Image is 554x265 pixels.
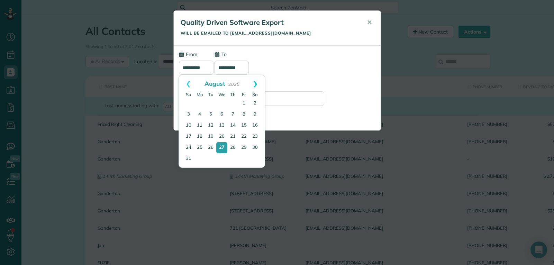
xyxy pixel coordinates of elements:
a: 3 [183,109,194,120]
label: (Optional) Send a copy of this email to: [179,82,375,89]
a: 10 [183,120,194,131]
a: 1 [238,98,249,109]
a: 9 [249,109,261,120]
a: 7 [227,109,238,120]
a: 28 [227,142,238,153]
label: To [214,51,226,58]
a: 8 [238,109,249,120]
a: 4 [194,109,205,120]
a: 23 [249,131,261,142]
span: Wednesday [218,92,225,97]
h5: Will be emailed to [EMAIL_ADDRESS][DOMAIN_NAME] [181,31,357,35]
label: From [179,51,197,58]
a: 24 [183,142,194,153]
a: 18 [194,131,205,142]
a: 29 [238,142,249,153]
a: 20 [216,131,227,142]
a: 31 [183,153,194,164]
a: 16 [249,120,261,131]
a: 22 [238,131,249,142]
span: Saturday [252,92,258,97]
span: 2025 [228,81,239,87]
a: 14 [227,120,238,131]
span: Tuesday [208,92,214,97]
a: 21 [227,131,238,142]
a: 15 [238,120,249,131]
span: Monday [197,92,203,97]
a: 17 [183,131,194,142]
a: 12 [205,120,216,131]
a: 25 [194,142,205,153]
span: August [205,80,225,87]
a: 2 [249,98,261,109]
span: ✕ [367,18,372,26]
a: 5 [205,109,216,120]
a: Prev [179,75,198,92]
span: Thursday [230,92,236,97]
h5: Quality Driven Software Export [181,18,357,27]
a: 19 [205,131,216,142]
a: Next [246,75,265,92]
span: Sunday [186,92,191,97]
a: 30 [249,142,261,153]
a: 11 [194,120,205,131]
a: 26 [205,142,216,153]
a: 6 [216,109,227,120]
a: 13 [216,120,227,131]
a: 27 [216,142,227,153]
span: Friday [242,92,246,97]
